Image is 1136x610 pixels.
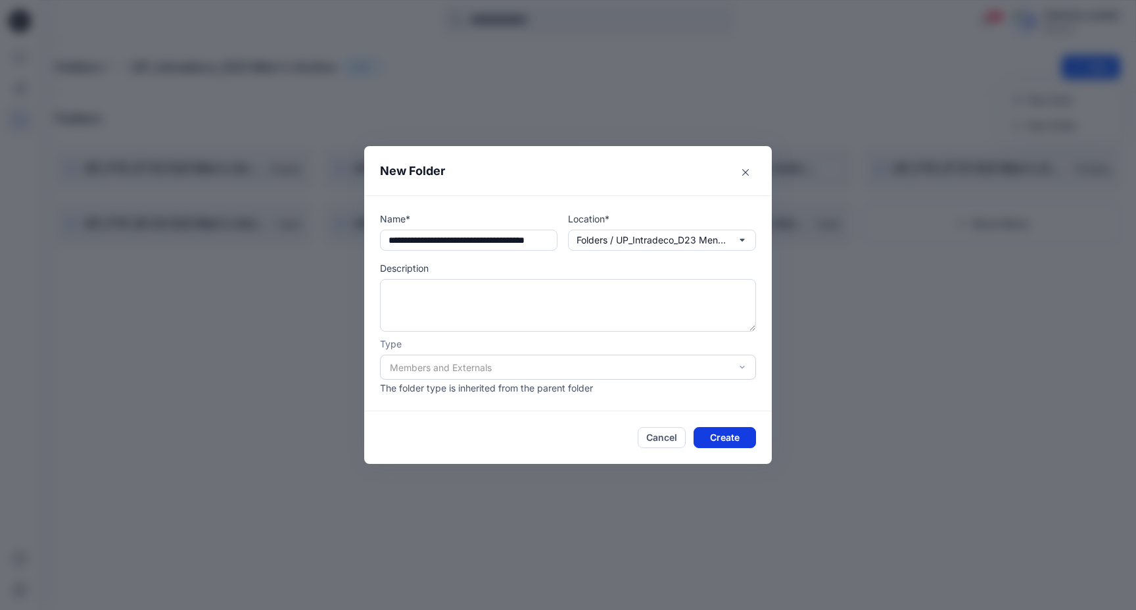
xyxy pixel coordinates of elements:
[380,261,756,275] p: Description
[638,427,686,448] button: Cancel
[568,230,756,251] button: Folders / UP_Intradeco_D23 Men's Active
[694,427,756,448] button: Create
[380,337,756,351] p: Type
[380,212,557,226] p: Name*
[380,381,756,395] p: The folder type is inherited from the parent folder
[577,233,728,247] p: Folders / UP_Intradeco_D23 Men's Active
[364,146,772,195] header: New Folder
[735,162,756,183] button: Close
[568,212,756,226] p: Location*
